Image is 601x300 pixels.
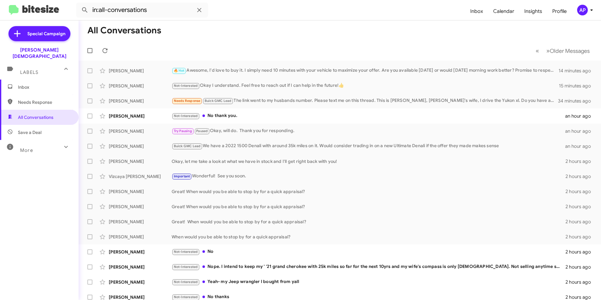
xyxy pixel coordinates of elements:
[565,219,596,225] div: 2 hours ago
[172,263,565,270] div: Nope. I intend to keep my ' '21 grand cherokee with 25k miles so far for the next 10yrs and my wi...
[196,129,208,133] span: Paused
[172,188,565,195] div: Great! When would you be able to stop by for a quick appraisal?
[109,203,172,210] div: [PERSON_NAME]
[109,219,172,225] div: [PERSON_NAME]
[109,249,172,255] div: [PERSON_NAME]
[174,69,185,73] span: 🔥 Hot
[565,234,596,240] div: 2 hours ago
[565,203,596,210] div: 2 hours ago
[172,127,565,135] div: Okay, will do. Thank you for responding.
[18,84,71,90] span: Inbox
[572,5,594,15] button: AP
[109,173,172,180] div: Vizcaya [PERSON_NAME]
[174,280,198,284] span: Not-Interested
[109,83,172,89] div: [PERSON_NAME]
[174,144,201,148] span: Buick GMC Lead
[109,188,172,195] div: [PERSON_NAME]
[172,97,558,104] div: The link went to my husbands number. Please text me on this thread. This is [PERSON_NAME], [PERSO...
[536,47,539,55] span: «
[172,203,565,210] div: Great! When would you be able to stop by for a quick appraisal?
[577,5,588,15] div: AP
[8,26,70,41] a: Special Campaign
[205,99,232,103] span: Buick GMC Lead
[109,113,172,119] div: [PERSON_NAME]
[519,2,547,20] a: Insights
[109,143,172,149] div: [PERSON_NAME]
[18,129,41,136] span: Save a Deal
[532,44,593,57] nav: Page navigation example
[465,2,488,20] a: Inbox
[172,173,565,180] div: Wonderful! See you soon.
[558,98,596,104] div: 34 minutes ago
[174,265,198,269] span: Not-Interested
[27,31,65,37] span: Special Campaign
[172,219,565,225] div: Great! When would you be able to stop by for a quick appraisal?
[174,250,198,254] span: Not-Interested
[18,114,53,120] span: All Conversations
[565,264,596,270] div: 2 hours ago
[109,279,172,285] div: [PERSON_NAME]
[172,278,565,286] div: Yeah- my Jeep wrangler I bought from yall
[172,248,565,255] div: No
[109,158,172,164] div: [PERSON_NAME]
[559,83,596,89] div: 15 minutes ago
[546,47,550,55] span: »
[172,82,559,89] div: Okay I understand. Feel free to reach out if I can help in the future!👍
[488,2,519,20] a: Calendar
[565,173,596,180] div: 2 hours ago
[174,84,198,88] span: Not-Interested
[532,44,543,57] button: Previous
[174,99,201,103] span: Needs Response
[109,98,172,104] div: [PERSON_NAME]
[87,25,161,36] h1: All Conversations
[109,68,172,74] div: [PERSON_NAME]
[565,113,596,119] div: an hour ago
[172,112,565,119] div: No thank you.
[109,264,172,270] div: [PERSON_NAME]
[20,69,38,75] span: Labels
[172,234,565,240] div: When would you be able to stop by for a quick appraisal?
[174,295,198,299] span: Not-Interested
[172,158,565,164] div: Okay, let me take a look at what we have in stock and I'll get right back with you!
[565,249,596,255] div: 2 hours ago
[174,129,192,133] span: Try Pausing
[109,128,172,134] div: [PERSON_NAME]
[559,68,596,74] div: 14 minutes ago
[565,188,596,195] div: 2 hours ago
[547,2,572,20] a: Profile
[174,114,198,118] span: Not-Interested
[18,99,71,105] span: Needs Response
[565,279,596,285] div: 2 hours ago
[550,47,590,54] span: Older Messages
[565,143,596,149] div: an hour ago
[20,147,33,153] span: More
[76,3,208,18] input: Search
[172,67,559,74] div: Awesome, I'd love to buy it. I simply need 10 minutes with your vehicle to maximize your offer. A...
[565,158,596,164] div: 2 hours ago
[565,128,596,134] div: an hour ago
[543,44,593,57] button: Next
[174,174,190,178] span: Important
[109,234,172,240] div: [PERSON_NAME]
[172,142,565,150] div: We have a 2022 1500 Denali with around 35k miles on it. Would consider trading in on a new Ultima...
